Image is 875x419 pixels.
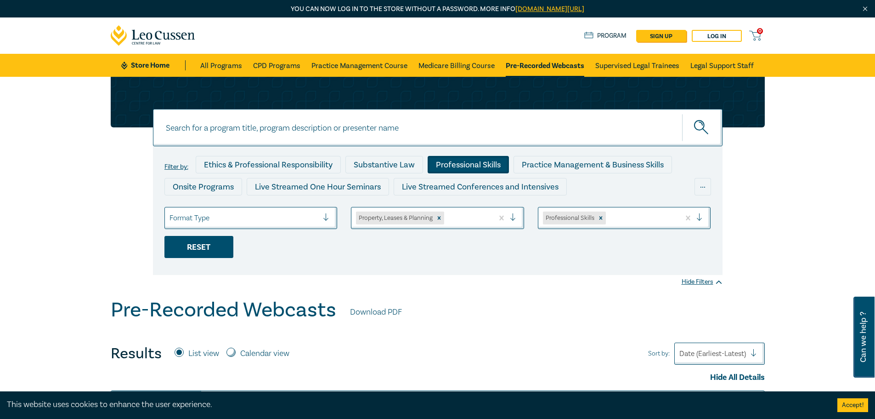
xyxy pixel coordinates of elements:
div: Property, Leases & Planning [356,212,434,224]
div: Remove Professional Skills [596,212,606,224]
a: All Programs [200,54,242,77]
a: Pre-Recorded Webcasts [506,54,584,77]
div: Live Streamed Practical Workshops [164,200,310,218]
a: Log in [692,30,742,42]
div: Hide All Details [111,372,765,384]
button: Accept cookies [837,398,868,412]
div: Professional Skills [428,156,509,173]
div: Reset [164,236,233,258]
img: Close [861,5,869,13]
a: Legal Support Staff [690,54,754,77]
div: This website uses cookies to enhance the user experience. [7,399,824,411]
span: Can we help ? [859,302,868,372]
div: Pre-Recorded Webcasts [315,200,420,218]
div: Live Streamed One Hour Seminars [247,178,389,195]
input: select [608,213,610,223]
a: sign up [636,30,686,42]
div: National Programs [530,200,615,218]
a: CPD Programs [253,54,300,77]
a: Program [584,31,627,41]
a: Store Home [121,60,185,70]
a: Supervised Legal Trainees [595,54,679,77]
label: Calendar view [240,348,289,360]
div: Substantive Law [345,156,423,173]
div: Live Streamed Conferences and Intensives [394,178,567,195]
a: Medicare Billing Course [418,54,495,77]
a: Download PDF [350,306,402,318]
input: select [169,213,171,223]
div: Onsite Programs [164,178,242,195]
input: Search for a program title, program description or presenter name [153,109,723,146]
span: 0 [757,28,763,34]
div: ... [694,178,711,195]
p: You can now log in to the store without a password. More info [111,4,765,14]
a: Practice Management Course [311,54,407,77]
div: Remove Property, Leases & Planning [434,212,444,224]
div: Hide Filters [682,277,723,287]
label: List view [188,348,219,360]
label: Filter by: [164,163,188,171]
span: Sort by: [648,349,670,359]
input: select [446,213,448,223]
div: Practice Management & Business Skills [514,156,672,173]
input: Sort by [679,349,681,359]
h4: Results [111,344,162,363]
a: [DOMAIN_NAME][URL] [515,5,584,13]
div: Professional Skills [543,212,596,224]
div: Ethics & Professional Responsibility [196,156,341,173]
div: 10 CPD Point Packages [425,200,525,218]
h1: Pre-Recorded Webcasts [111,298,336,322]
